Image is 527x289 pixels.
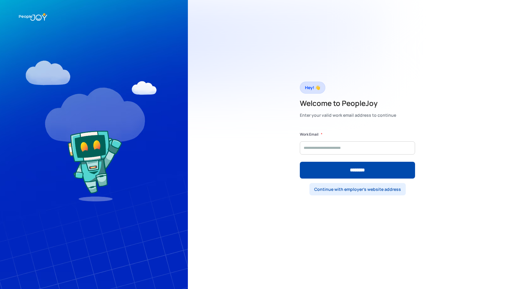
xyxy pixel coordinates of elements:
a: Continue with employer's website address [309,183,406,195]
h2: Welcome to PeopleJoy [300,98,396,108]
label: Work Email [300,131,318,137]
div: Enter your valid work email address to continue [300,111,396,119]
form: Form [300,131,415,179]
div: Hey! 👋 [305,83,320,92]
div: Continue with employer's website address [314,186,401,192]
